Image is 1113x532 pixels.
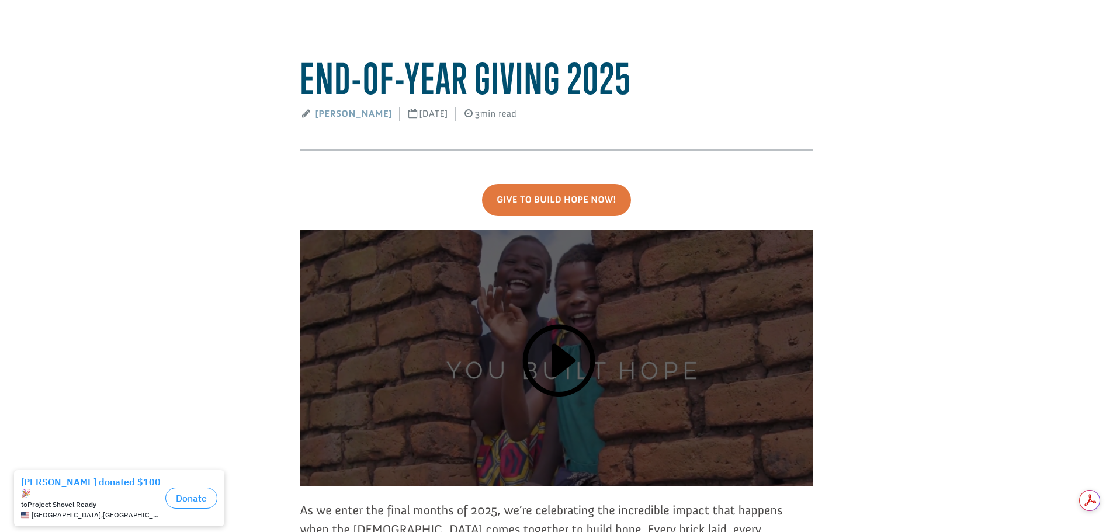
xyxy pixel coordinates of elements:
a: Give To Build Hope Now! [482,184,630,216]
span: 3min read [455,100,523,129]
img: emoji partyPopper [21,25,30,34]
button: Donate [165,23,217,44]
span: [GEOGRAPHIC_DATA] , [GEOGRAPHIC_DATA] [32,47,161,55]
div: to [21,36,161,44]
h1: End-Of-Year Giving 2025 [300,54,813,103]
span: [DATE] [400,100,456,129]
strong: Project Shovel Ready [27,36,96,44]
div: [PERSON_NAME] donated $100 [21,12,161,35]
img: US.png [21,47,29,55]
a: [PERSON_NAME] [315,108,392,120]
